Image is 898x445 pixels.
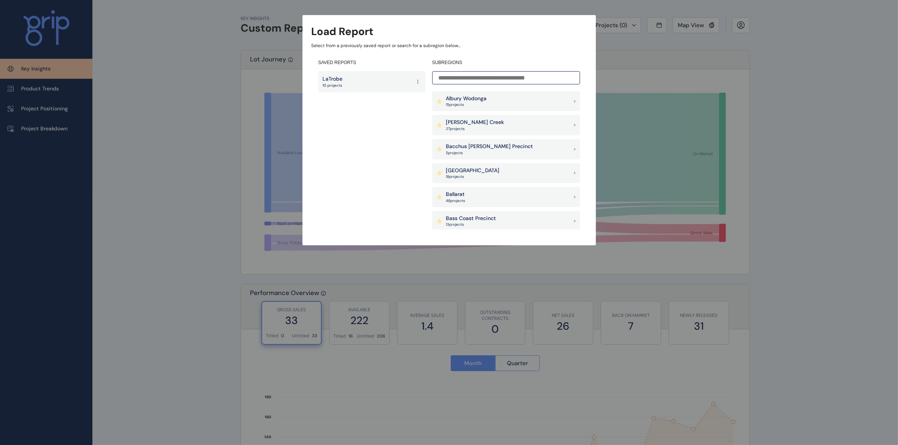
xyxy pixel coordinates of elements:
[446,102,487,107] p: 15 project s
[323,83,343,88] p: 10 projects
[323,75,343,83] p: LaTrobe
[446,119,504,126] p: [PERSON_NAME] Creek
[446,198,465,203] p: 48 project s
[312,43,587,49] p: Select from a previously saved report or search for a subregion below...
[446,150,533,156] p: 5 project s
[446,143,533,150] p: Bacchus [PERSON_NAME] Precinct
[446,215,496,222] p: Bass Coast Precinct
[446,95,487,102] p: Albury Wodonga
[446,222,496,227] p: 13 project s
[312,24,374,39] h3: Load Report
[432,60,580,66] h4: SUBREGIONS
[446,167,500,174] p: [GEOGRAPHIC_DATA]
[318,60,425,66] h4: SAVED REPORTS
[446,174,500,179] p: 18 project s
[446,126,504,132] p: 27 project s
[446,191,465,198] p: Ballarat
